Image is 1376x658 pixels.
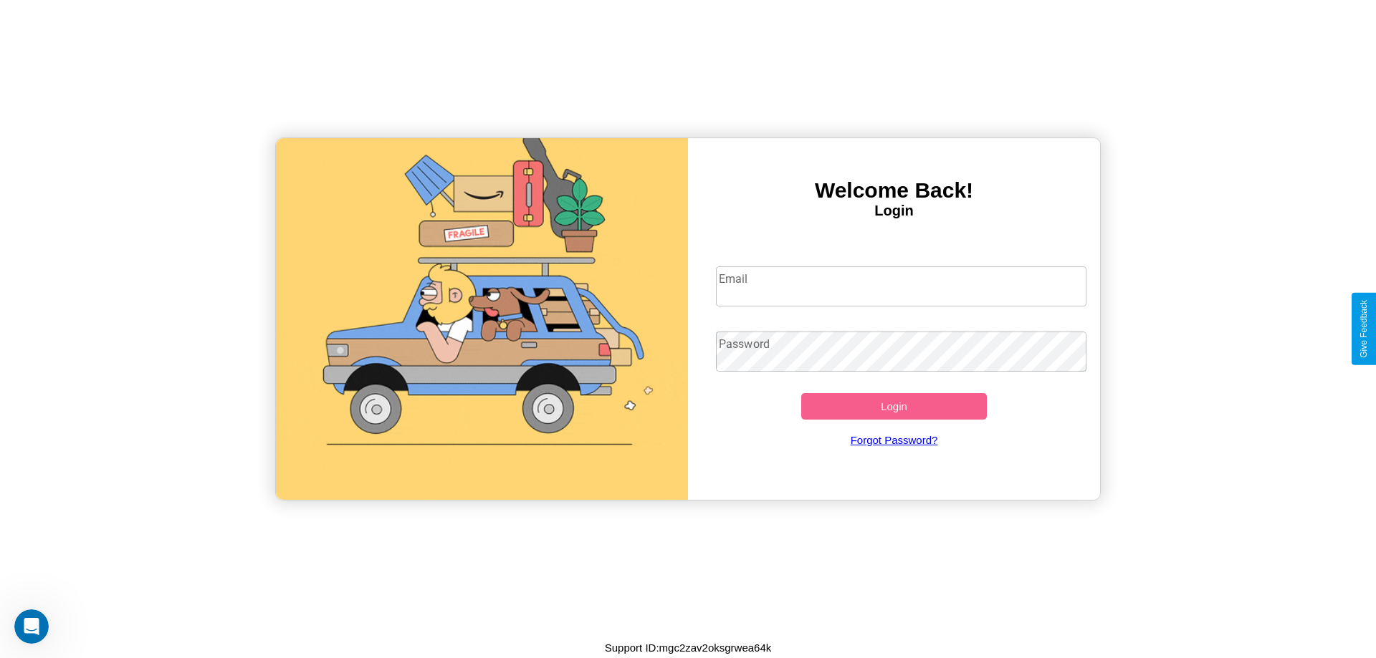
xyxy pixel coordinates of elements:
img: gif [276,138,688,500]
iframe: Intercom live chat [14,609,49,644]
div: Give Feedback [1359,300,1369,358]
button: Login [801,393,987,420]
h4: Login [688,203,1100,219]
h3: Welcome Back! [688,178,1100,203]
p: Support ID: mgc2zav2oksgrwea64k [605,638,772,657]
a: Forgot Password? [709,420,1080,460]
